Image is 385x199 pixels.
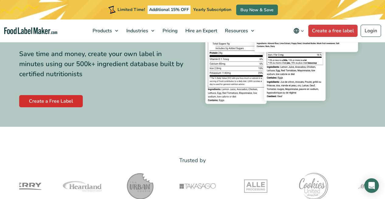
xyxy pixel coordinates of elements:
[4,27,58,34] a: Food Label Maker homepage
[184,27,218,34] span: Hire an Expert
[308,25,358,37] a: Create a free label
[19,95,83,107] a: Create a Free Label
[236,5,278,15] a: Buy Now & Save
[123,20,157,42] a: Industries
[159,20,180,42] a: Pricing
[124,27,149,34] span: Industries
[221,20,257,42] a: Resources
[117,7,145,12] span: Limited Time!
[19,156,366,165] p: Trusted by
[289,25,308,37] button: Change language
[91,27,113,34] span: Products
[182,20,220,42] a: Hire an Expert
[361,25,381,37] a: Login
[19,49,188,79] div: Save time and money, create your own label in minutes using our 500k+ ingredient database built b...
[161,27,178,34] span: Pricing
[148,5,191,14] span: Additional 15% OFF
[223,27,249,34] span: Resources
[193,7,231,12] span: Yearly Subscription
[89,20,121,42] a: Products
[364,178,379,193] div: Open Intercom Messenger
